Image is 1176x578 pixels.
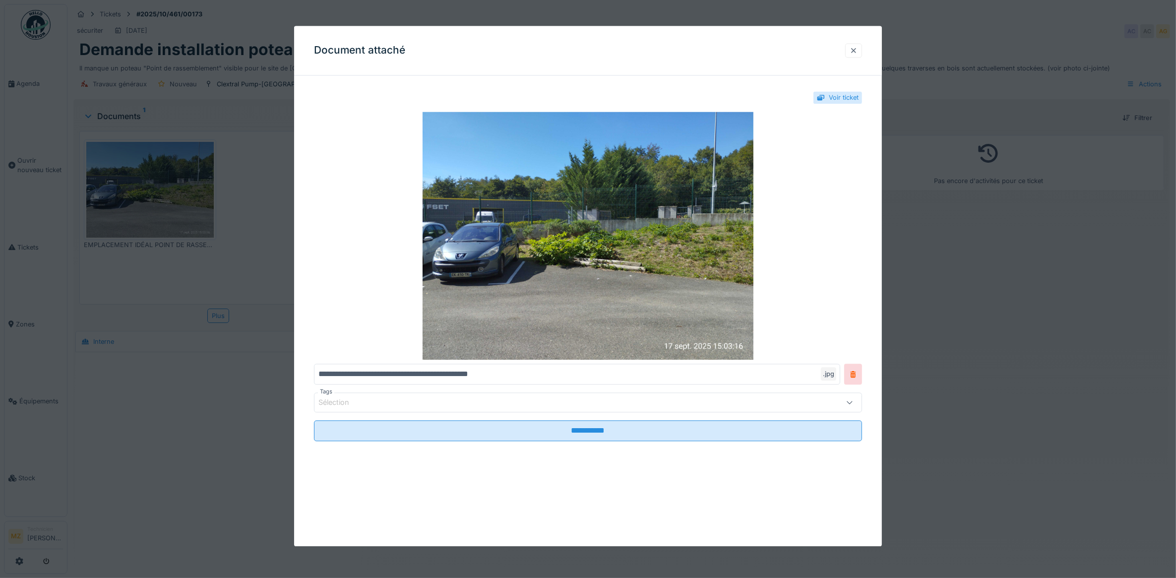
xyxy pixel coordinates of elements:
[821,368,836,381] div: .jpg
[314,112,863,360] img: 1a0500a2-b328-4d0c-a3ea-a57759c60c19-EMPLACEMENT%20ID%C3%89AL%20POINT%20DE%20RASSEMBLEMENT%20RICA...
[314,44,405,57] h3: Document attaché
[829,93,859,102] div: Voir ticket
[318,397,363,408] div: Sélection
[318,388,334,396] label: Tags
